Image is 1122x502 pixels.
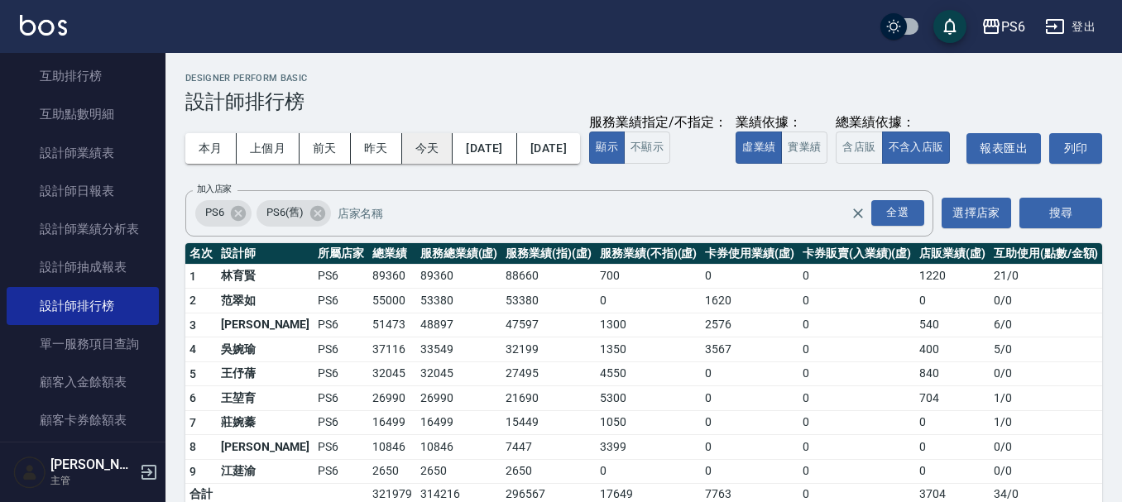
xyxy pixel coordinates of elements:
[257,200,331,227] div: PS6(舊)
[596,386,701,411] td: 5300
[50,473,135,488] p: 主管
[990,337,1102,362] td: 5 / 0
[798,337,915,362] td: 0
[798,386,915,411] td: 0
[20,15,67,36] img: Logo
[942,198,1011,228] button: 選擇店家
[217,313,314,337] td: [PERSON_NAME]
[189,416,196,429] span: 7
[701,243,798,265] th: 卡券使用業績(虛)
[501,459,596,484] td: 2650
[217,459,314,484] td: 江莛渝
[915,410,990,435] td: 0
[596,313,701,337] td: 1300
[915,313,990,337] td: 540
[402,133,453,164] button: 今天
[50,457,135,473] h5: [PERSON_NAME]
[798,459,915,484] td: 0
[197,183,232,195] label: 加入店家
[195,204,234,221] span: PS6
[189,342,196,356] span: 4
[217,289,314,313] td: 范翠如
[217,410,314,435] td: 莊婉蓁
[589,114,727,131] div: 服務業績指定/不指定：
[368,243,416,265] th: 總業績
[368,361,416,386] td: 32045
[217,435,314,460] td: [PERSON_NAME]
[217,386,314,411] td: 王堃育
[915,264,990,289] td: 1220
[416,386,502,411] td: 26990
[7,248,159,286] a: 設計師抽成報表
[701,289,798,313] td: 1620
[1038,12,1102,42] button: 登出
[189,294,196,307] span: 2
[189,270,196,283] span: 1
[798,289,915,313] td: 0
[189,367,196,380] span: 5
[798,410,915,435] td: 0
[416,243,502,265] th: 服務總業績(虛)
[868,197,928,229] button: Open
[416,435,502,460] td: 10846
[416,289,502,313] td: 53380
[7,440,159,478] a: 每日非現金明細
[915,361,990,386] td: 840
[990,289,1102,313] td: 0 / 0
[314,386,368,411] td: PS6
[1049,133,1102,164] button: 列印
[314,313,368,337] td: PS6
[217,337,314,362] td: 吳婉瑜
[7,57,159,95] a: 互助排行榜
[314,264,368,289] td: PS6
[701,410,798,435] td: 0
[189,440,196,453] span: 8
[185,90,1102,113] h3: 設計師排行榜
[7,134,159,172] a: 設計師業績表
[501,410,596,435] td: 15449
[701,435,798,460] td: 0
[933,10,966,43] button: save
[237,133,300,164] button: 上個月
[501,289,596,313] td: 53380
[781,131,827,164] button: 實業績
[7,325,159,363] a: 單一服務項目查詢
[189,465,196,478] span: 9
[368,386,416,411] td: 26990
[185,73,1102,84] h2: Designer Perform Basic
[701,386,798,411] td: 0
[701,313,798,337] td: 2576
[217,264,314,289] td: 林育賢
[798,264,915,289] td: 0
[596,264,701,289] td: 700
[798,435,915,460] td: 0
[589,131,625,164] button: 顯示
[915,289,990,313] td: 0
[314,337,368,362] td: PS6
[189,318,196,332] span: 3
[1019,198,1102,228] button: 搜尋
[846,202,870,225] button: Clear
[368,289,416,313] td: 55000
[596,435,701,460] td: 3399
[185,133,237,164] button: 本月
[990,410,1102,435] td: 1 / 0
[189,391,196,404] span: 6
[314,410,368,435] td: PS6
[368,435,416,460] td: 10846
[915,337,990,362] td: 400
[314,361,368,386] td: PS6
[7,95,159,133] a: 互助點數明細
[798,313,915,337] td: 0
[368,410,416,435] td: 16499
[501,264,596,289] td: 88660
[416,313,502,337] td: 48897
[7,363,159,401] a: 顧客入金餘額表
[736,114,827,131] div: 業績依據：
[314,459,368,484] td: PS6
[990,264,1102,289] td: 21 / 0
[915,435,990,460] td: 0
[990,386,1102,411] td: 1 / 0
[351,133,402,164] button: 昨天
[501,386,596,411] td: 21690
